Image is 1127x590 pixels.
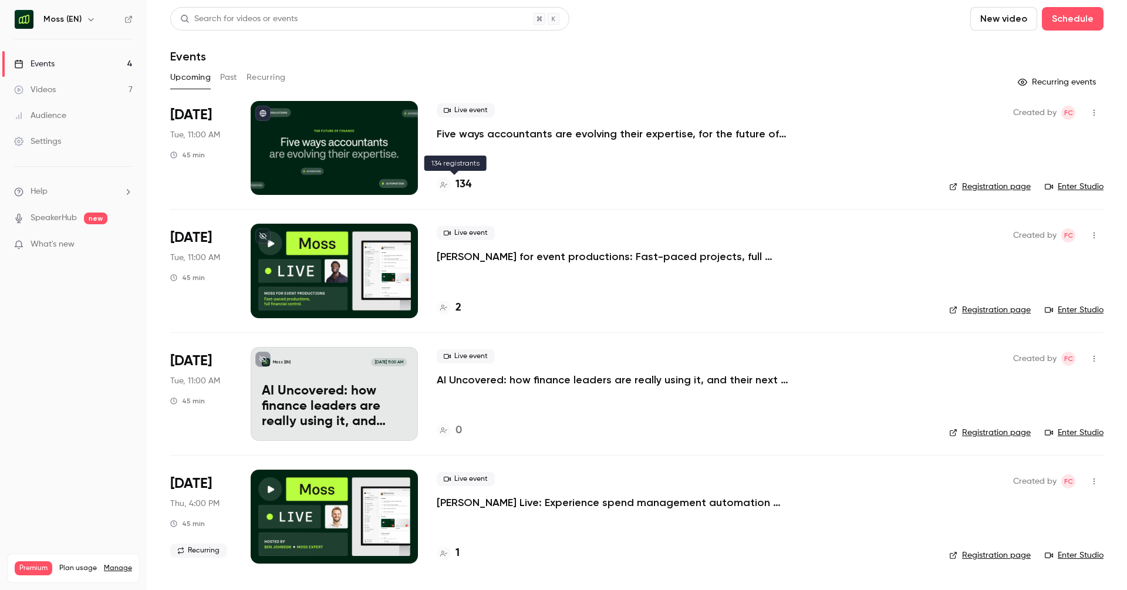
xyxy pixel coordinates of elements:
span: Thu, 4:00 PM [170,498,220,510]
a: Registration page [949,549,1031,561]
span: Created by [1013,228,1057,242]
button: Past [220,68,237,87]
p: Moss (EN) [273,359,291,365]
span: [DATE] [170,474,212,493]
button: New video [970,7,1037,31]
span: Premium [15,561,52,575]
a: Enter Studio [1045,181,1104,193]
div: 45 min [170,396,205,406]
h6: Moss (EN) [43,14,82,25]
a: 0 [437,423,462,439]
span: What's new [31,238,75,251]
a: 2 [437,300,461,316]
h1: Events [170,49,206,63]
a: [PERSON_NAME] Live: Experience spend management automation with [PERSON_NAME] [437,495,789,510]
div: Oct 14 Tue, 11:00 AM (Europe/Berlin) [170,101,232,195]
span: Tue, 11:00 AM [170,129,220,141]
div: Videos [14,84,56,96]
h4: 1 [455,545,460,561]
span: Live event [437,226,495,240]
span: FC [1064,228,1073,242]
span: Created by [1013,352,1057,366]
h4: 2 [455,300,461,316]
div: Settings [14,136,61,147]
div: Nov 6 Thu, 3:00 PM (Europe/London) [170,470,232,564]
p: AI Uncovered: how finance leaders are really using it, and their next big bets [262,384,407,429]
span: Recurring [170,544,227,558]
span: Help [31,186,48,198]
span: [DATE] [170,228,212,247]
div: Audience [14,110,66,122]
div: 45 min [170,273,205,282]
h4: 0 [455,423,462,439]
div: Nov 4 Tue, 11:00 AM (Europe/Berlin) [170,347,232,441]
span: Created by [1013,106,1057,120]
span: Live event [437,472,495,486]
a: Registration page [949,181,1031,193]
div: Oct 28 Tue, 11:00 AM (Europe/Berlin) [170,224,232,318]
span: Tue, 11:00 AM [170,375,220,387]
div: 45 min [170,519,205,528]
a: Enter Studio [1045,549,1104,561]
span: FC [1064,352,1073,366]
div: Search for videos or events [180,13,298,25]
img: Moss (EN) [15,10,33,29]
a: Registration page [949,304,1031,316]
span: Felicity Cator [1061,228,1075,242]
button: Upcoming [170,68,211,87]
li: help-dropdown-opener [14,186,133,198]
span: Tue, 11:00 AM [170,252,220,264]
a: Manage [104,564,132,573]
a: [PERSON_NAME] for event productions: Fast-paced projects, full financial control [437,250,789,264]
a: Registration page [949,427,1031,439]
h4: 134 [455,177,471,193]
a: AI Uncovered: how finance leaders are really using it, and their next big bets [437,373,789,387]
a: 134 [437,177,471,193]
span: [DATE] 11:00 AM [371,358,406,366]
span: Felicity Cator [1061,352,1075,366]
a: Five ways accountants are evolving their expertise, for the future of finance [437,127,789,141]
div: 45 min [170,150,205,160]
div: Events [14,58,55,70]
a: AI Uncovered: how finance leaders are really using it, and their next big betsMoss (EN)[DATE] 11:... [251,347,418,441]
a: 1 [437,545,460,561]
button: Recurring [247,68,286,87]
span: Felicity Cator [1061,106,1075,120]
span: Created by [1013,474,1057,488]
span: FC [1064,106,1073,120]
span: Live event [437,103,495,117]
span: Plan usage [59,564,97,573]
button: Recurring events [1013,73,1104,92]
span: Felicity Cator [1061,474,1075,488]
button: Schedule [1042,7,1104,31]
a: Enter Studio [1045,427,1104,439]
span: new [84,213,107,224]
a: SpeakerHub [31,212,77,224]
iframe: Noticeable Trigger [119,240,133,250]
span: Live event [437,349,495,363]
a: Enter Studio [1045,304,1104,316]
span: [DATE] [170,352,212,370]
span: [DATE] [170,106,212,124]
span: FC [1064,474,1073,488]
